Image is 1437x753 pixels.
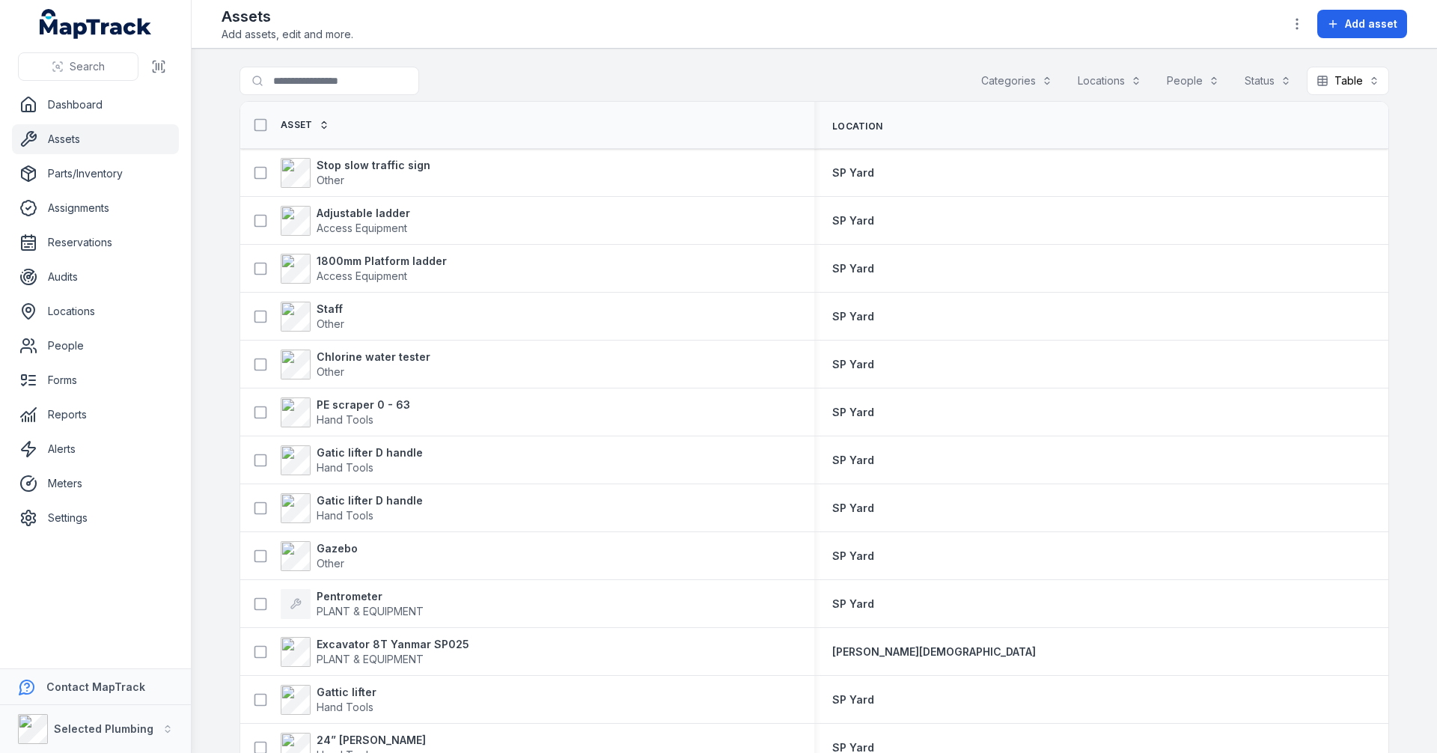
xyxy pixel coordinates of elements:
a: Meters [12,469,179,499]
a: SP Yard [832,453,874,468]
a: SP Yard [832,597,874,612]
span: [PERSON_NAME][DEMOGRAPHIC_DATA] [832,645,1036,658]
span: SP Yard [832,358,874,371]
a: SP Yard [832,213,874,228]
a: People [12,331,179,361]
span: SP Yard [832,310,874,323]
strong: Stop slow traffic sign [317,158,430,173]
span: Other [317,365,344,378]
span: Other [317,557,344,570]
a: [PERSON_NAME][DEMOGRAPHIC_DATA] [832,644,1036,659]
a: Reservations [12,228,179,257]
a: SP Yard [832,261,874,276]
strong: 24” [PERSON_NAME] [317,733,426,748]
span: Access Equipment [317,269,407,282]
a: Settings [12,503,179,533]
span: Asset [281,119,313,131]
span: Access Equipment [317,222,407,234]
span: SP Yard [832,406,874,418]
a: SP Yard [832,357,874,372]
a: Locations [12,296,179,326]
a: Excavator 8T Yanmar SP025PLANT & EQUIPMENT [281,637,469,667]
a: Reports [12,400,179,430]
button: Add asset [1317,10,1407,38]
strong: PE scraper 0 - 63 [317,397,410,412]
span: Hand Tools [317,413,373,426]
span: Add assets, edit and more. [222,27,353,42]
span: SP Yard [832,549,874,562]
button: People [1157,67,1229,95]
a: SP Yard [832,165,874,180]
a: StaffOther [281,302,344,332]
a: GazeboOther [281,541,358,571]
a: Gatic lifter D handleHand Tools [281,445,423,475]
span: Hand Tools [317,461,373,474]
a: PentrometerPLANT & EQUIPMENT [281,589,424,619]
strong: 1800mm Platform ladder [317,254,447,269]
a: Stop slow traffic signOther [281,158,430,188]
span: Search [70,59,105,74]
a: SP Yard [832,549,874,564]
a: MapTrack [40,9,152,39]
a: Assets [12,124,179,154]
span: SP Yard [832,262,874,275]
a: Asset [281,119,329,131]
span: Other [317,317,344,330]
a: Chlorine water testerOther [281,350,430,379]
a: Forms [12,365,179,395]
a: SP Yard [832,501,874,516]
a: Gatic lifter D handleHand Tools [281,493,423,523]
h2: Assets [222,6,353,27]
a: Parts/Inventory [12,159,179,189]
span: SP Yard [832,693,874,706]
a: SP Yard [832,692,874,707]
span: Location [832,121,882,132]
a: Gattic lifterHand Tools [281,685,376,715]
span: Hand Tools [317,509,373,522]
button: Table [1307,67,1389,95]
a: Adjustable ladderAccess Equipment [281,206,410,236]
strong: Pentrometer [317,589,424,604]
span: SP Yard [832,502,874,514]
a: 1800mm Platform ladderAccess Equipment [281,254,447,284]
span: SP Yard [832,454,874,466]
strong: Gattic lifter [317,685,376,700]
strong: Adjustable ladder [317,206,410,221]
strong: Gazebo [317,541,358,556]
strong: Staff [317,302,344,317]
a: PE scraper 0 - 63Hand Tools [281,397,410,427]
span: SP Yard [832,214,874,227]
span: SP Yard [832,166,874,179]
strong: Chlorine water tester [317,350,430,365]
strong: Gatic lifter D handle [317,493,423,508]
strong: Excavator 8T Yanmar SP025 [317,637,469,652]
a: Audits [12,262,179,292]
a: Dashboard [12,90,179,120]
a: SP Yard [832,405,874,420]
button: Search [18,52,138,81]
strong: Contact MapTrack [46,680,145,693]
span: PLANT & EQUIPMENT [317,653,424,665]
strong: Gatic lifter D handle [317,445,423,460]
span: PLANT & EQUIPMENT [317,605,424,618]
strong: Selected Plumbing [54,722,153,735]
span: SP Yard [832,597,874,610]
a: Alerts [12,434,179,464]
a: Assignments [12,193,179,223]
a: SP Yard [832,309,874,324]
button: Status [1235,67,1301,95]
span: Hand Tools [317,701,373,713]
span: Other [317,174,344,186]
span: Add asset [1345,16,1397,31]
